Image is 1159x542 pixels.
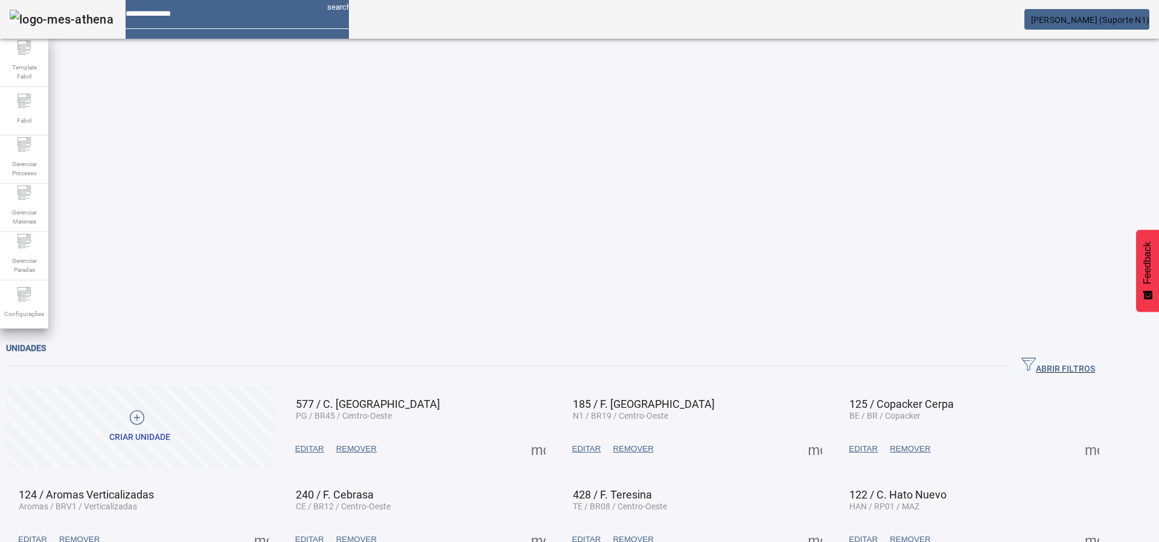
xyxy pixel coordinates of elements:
[296,502,391,511] span: CE / BR12 / Centro-Oeste
[566,438,607,460] button: EDITAR
[336,443,377,455] span: REMOVER
[6,59,42,85] span: Template Fabril
[890,443,930,455] span: REMOVER
[849,502,919,511] span: HAN / RP01 / MAZ
[849,488,947,501] span: 122 / C. Hato Nuevo
[13,112,35,129] span: Fabril
[109,431,170,444] div: Criar unidade
[528,438,549,460] button: Mais
[6,343,46,353] span: Unidades
[6,253,42,278] span: Gerenciar Paradas
[296,398,440,410] span: 577 / C. [GEOGRAPHIC_DATA]
[10,10,113,29] img: logo-mes-athena
[295,443,324,455] span: EDITAR
[6,204,42,230] span: Gerenciar Materiais
[849,411,921,421] span: BE / BR / Copacker
[289,438,330,460] button: EDITAR
[1031,15,1150,25] span: [PERSON_NAME] (Suporte N1)
[330,438,383,460] button: REMOVER
[613,443,653,455] span: REMOVER
[296,411,392,421] span: PG / BR45 / Centro-Oeste
[572,443,601,455] span: EDITAR
[1081,438,1103,460] button: Mais
[1136,230,1159,312] button: Feedback - Mostrar pesquisa
[573,398,715,410] span: 185 / F. [GEOGRAPHIC_DATA]
[1021,357,1095,375] span: ABRIR FILTROS
[296,488,374,501] span: 240 / F. Cebrasa
[607,438,659,460] button: REMOVER
[884,438,936,460] button: REMOVER
[1,306,48,322] span: Configurações
[1012,355,1105,377] button: ABRIR FILTROS
[573,488,652,501] span: 428 / F. Teresina
[19,488,154,501] span: 124 / Aromas Verticalizadas
[849,398,954,410] span: 125 / Copacker Cerpa
[804,438,826,460] button: Mais
[573,502,667,511] span: TE / BR08 / Centro-Oeste
[843,438,884,460] button: EDITAR
[6,156,42,181] span: Gerenciar Processo
[849,443,878,455] span: EDITAR
[573,411,668,421] span: N1 / BR19 / Centro-Oeste
[1142,242,1153,284] span: Feedback
[6,386,274,468] button: Criar unidade
[19,502,137,511] span: Aromas / BRV1 / Verticalizadas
